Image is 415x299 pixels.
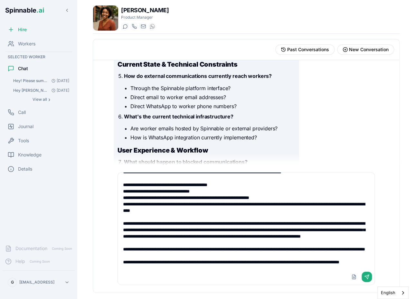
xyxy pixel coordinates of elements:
h1: [PERSON_NAME] [121,6,169,15]
p: Product Manager [121,15,169,20]
img: WhatsApp [150,24,155,29]
span: Documentation [15,245,47,252]
strong: User Experience & Workflow [118,146,208,154]
a: English [378,287,408,299]
span: Past Conversations [287,46,329,53]
button: View past conversations [275,44,335,55]
span: G [11,280,14,285]
button: Start new conversation [337,44,394,55]
span: Hire [18,26,27,33]
span: Hey! Please summarize the product usage for the past few days. Only for external users: I'll anal... [13,78,49,83]
img: Taylor Mitchell [93,5,118,31]
span: Hey Taylor! Let's brainstorm on a new feature initiative - I want to add an MCP for the Beeper so... [13,88,49,93]
span: › [48,97,50,102]
button: Show all conversations [10,96,72,103]
span: Journal [18,123,33,130]
span: .ai [36,6,44,14]
button: Start a chat with Taylor Mitchell [121,23,129,30]
span: Workers [18,41,35,47]
span: Tools [18,137,29,144]
button: G[EMAIL_ADDRESS] [5,276,72,289]
span: Coming Soon [50,246,74,252]
span: View all [33,97,47,102]
button: Open conversation: Hey Taylor! Let's brainstorm on a new feature initiative - I want to add an MC... [10,86,72,95]
strong: What should happen to blocked communications? [124,159,248,165]
strong: Current State & Technical Constraints [118,61,238,68]
span: Spinnable [5,6,44,14]
li: Direct email to worker email addresses? [130,93,296,101]
span: Coming Soon [28,258,52,265]
span: Call [18,109,26,116]
div: Selected Worker [3,53,75,61]
strong: How do external communications currently reach workers? [124,73,272,79]
aside: Language selected: English [377,286,409,299]
button: Send email to taylor.mitchell@getspinnable.ai [139,23,147,30]
li: How is WhatsApp integration currently implemented? [130,134,296,141]
li: Through the Spinnable platform interface? [130,84,296,92]
button: Open conversation: Hey! Please summarize the product usage for the past few days. Only for extern... [10,76,72,85]
span: New Conversation [349,46,389,53]
button: WhatsApp [148,23,156,30]
span: Chat [18,65,28,72]
span: [DATE] [49,88,69,93]
p: [EMAIL_ADDRESS] [19,280,54,285]
li: Direct WhatsApp to worker phone numbers? [130,102,296,110]
div: Language [377,286,409,299]
span: Details [18,166,32,172]
span: [DATE] [49,78,69,83]
li: Are worker emails hosted by Spinnable or external providers? [130,125,296,132]
button: Start a call with Taylor Mitchell [130,23,138,30]
span: Knowledge [18,152,42,158]
span: Help [15,258,25,265]
strong: What's the current technical infrastructure? [124,113,233,120]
